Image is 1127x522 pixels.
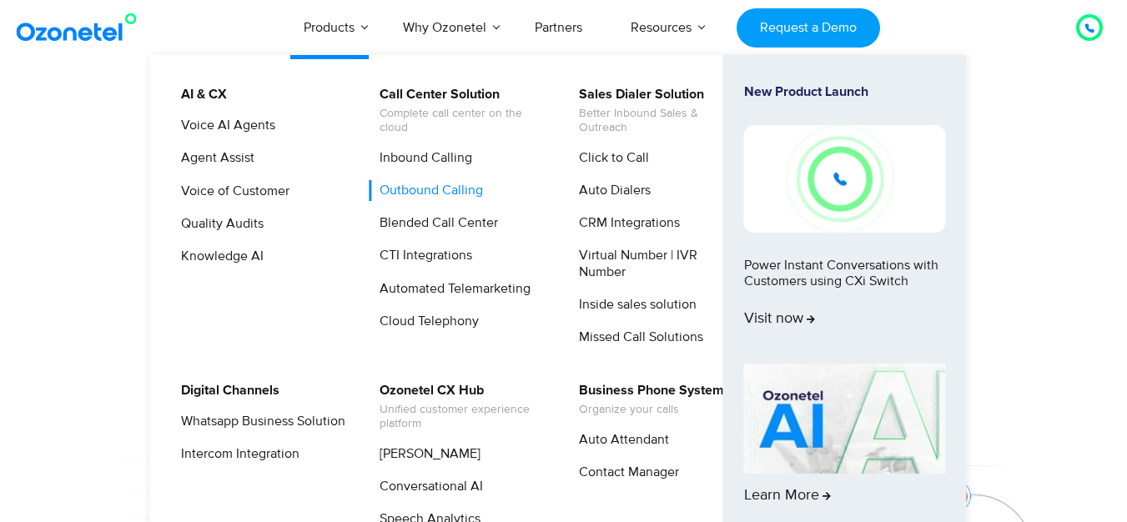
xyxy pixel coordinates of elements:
[744,125,946,232] img: New-Project-17.png
[744,487,831,505] span: Learn More
[568,213,682,233] a: CRM Integrations
[170,84,229,105] a: AI & CX
[568,327,706,348] a: Missed Call Solutions
[170,148,257,168] a: Agent Assist
[568,148,652,168] a: Click to Call
[579,403,724,417] span: Organize your calls
[568,180,653,201] a: Auto Dialers
[579,107,743,135] span: Better Inbound Sales & Outreach
[568,294,699,315] a: Inside sales solution
[369,84,546,138] a: Call Center SolutionComplete call center on the cloud
[369,476,486,497] a: Conversational AI
[369,311,481,332] a: Cloud Telephony
[744,84,946,357] a: New Product LaunchPower Instant Conversations with Customers using CXi SwitchVisit now
[369,213,501,233] a: Blended Call Center
[369,245,475,266] a: CTI Integrations
[369,279,533,299] a: Automated Telemarketing
[568,380,727,419] a: Business Phone SystemOrganize your calls
[170,181,292,202] a: Voice of Customer
[369,380,546,434] a: Ozonetel CX HubUnified customer experience platform
[568,245,746,282] a: Virtual Number | IVR Number
[737,8,879,48] a: Request a Demo
[170,246,266,267] a: Knowledge AI
[744,364,946,474] img: AI
[380,107,544,135] span: Complete call center on the cloud
[43,230,1085,248] div: Turn every conversation into a growth engine for your enterprise.
[568,429,672,450] a: Auto Attendant
[369,148,475,168] a: Inbound Calling
[170,411,348,432] a: Whatsapp Business Solution
[369,444,483,464] a: [PERSON_NAME]
[43,106,1085,159] div: Orchestrate Intelligent
[568,462,682,483] a: Contact Manager
[170,380,282,401] a: Digital Channels
[744,310,815,329] span: Visit now
[568,84,746,138] a: Sales Dialer SolutionBetter Inbound Sales & Outreach
[380,403,544,431] span: Unified customer experience platform
[170,213,266,234] a: Quality Audits
[43,149,1085,229] div: Customer Experiences
[170,115,278,136] a: Voice AI Agents
[170,444,302,464] a: Intercom Integration
[369,180,486,201] a: Outbound Calling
